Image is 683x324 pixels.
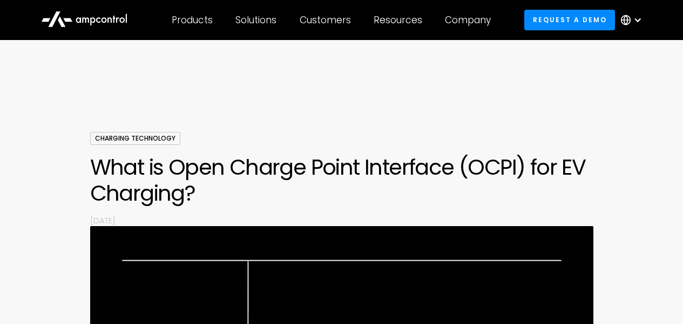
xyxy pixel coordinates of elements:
a: Request a demo [524,10,615,30]
div: Customers [300,14,351,26]
div: Products [172,14,213,26]
div: Solutions [235,14,276,26]
h1: What is Open Charge Point Interface (OCPI) for EV Charging? [90,154,593,206]
div: Charging Technology [90,132,180,145]
div: Company [445,14,491,26]
div: Resources [374,14,422,26]
p: [DATE] [90,215,593,226]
